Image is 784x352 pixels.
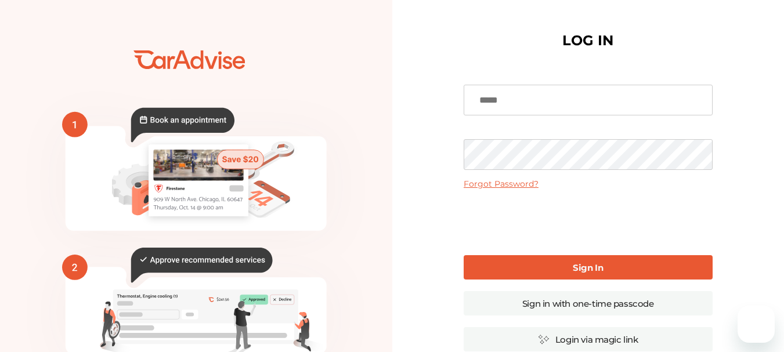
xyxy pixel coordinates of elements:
[464,291,713,315] a: Sign in with one-time passcode
[573,262,603,273] b: Sign In
[464,255,713,280] a: Sign In
[738,306,775,343] iframe: Button to launch messaging window
[464,327,713,351] a: Login via magic link
[562,35,613,46] h1: LOG IN
[464,179,539,189] a: Forgot Password?
[538,334,550,345] img: magic_icon.32c66aac.svg
[500,198,676,244] iframe: reCAPTCHA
